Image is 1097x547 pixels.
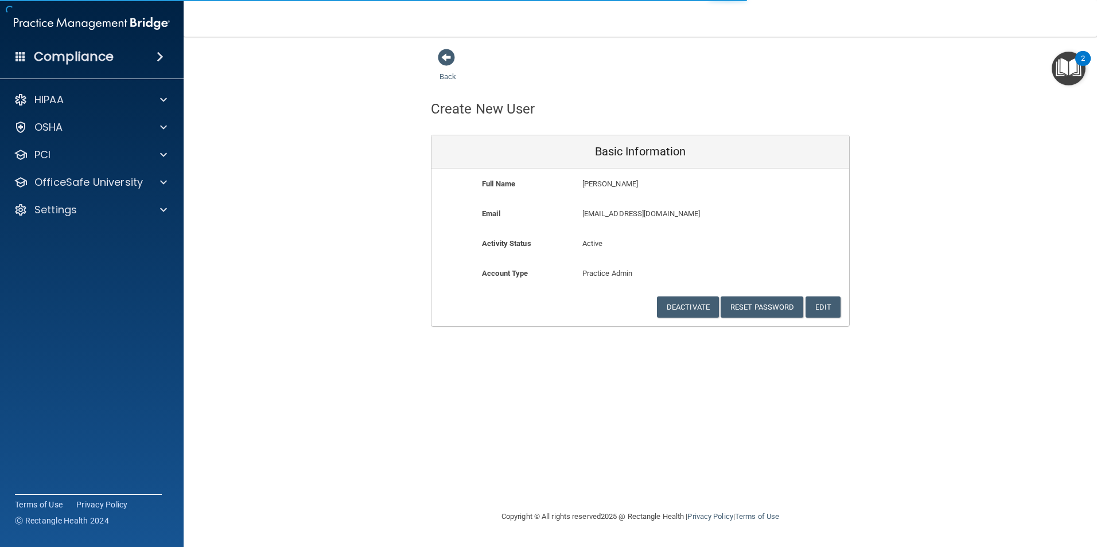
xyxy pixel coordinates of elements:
[1081,58,1085,73] div: 2
[34,120,63,134] p: OSHA
[721,296,803,318] button: Reset Password
[34,49,114,65] h4: Compliance
[482,209,500,218] b: Email
[735,512,779,521] a: Terms of Use
[482,239,531,248] b: Activity Status
[1052,52,1086,85] button: Open Resource Center, 2 new notifications
[14,148,167,162] a: PCI
[34,175,143,189] p: OfficeSafe University
[15,515,109,526] span: Ⓒ Rectangle Health 2024
[14,175,167,189] a: OfficeSafe University
[482,269,528,278] b: Account Type
[482,179,515,188] b: Full Name
[34,93,64,107] p: HIPAA
[431,498,850,535] div: Copyright © All rights reserved 2025 @ Rectangle Health | |
[687,512,733,521] a: Privacy Policy
[15,499,63,510] a: Terms of Use
[76,499,128,510] a: Privacy Policy
[14,203,167,217] a: Settings
[657,296,719,318] button: Deactivate
[14,93,167,107] a: HIPAA
[431,135,849,169] div: Basic Information
[34,148,50,162] p: PCI
[582,177,765,191] p: [PERSON_NAME]
[582,237,699,251] p: Active
[439,58,456,81] a: Back
[14,120,167,134] a: OSHA
[806,296,841,318] button: Edit
[431,101,535,116] h4: Create New User
[14,12,170,35] img: PMB logo
[34,203,77,217] p: Settings
[582,267,699,280] p: Practice Admin
[582,207,765,221] p: [EMAIL_ADDRESS][DOMAIN_NAME]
